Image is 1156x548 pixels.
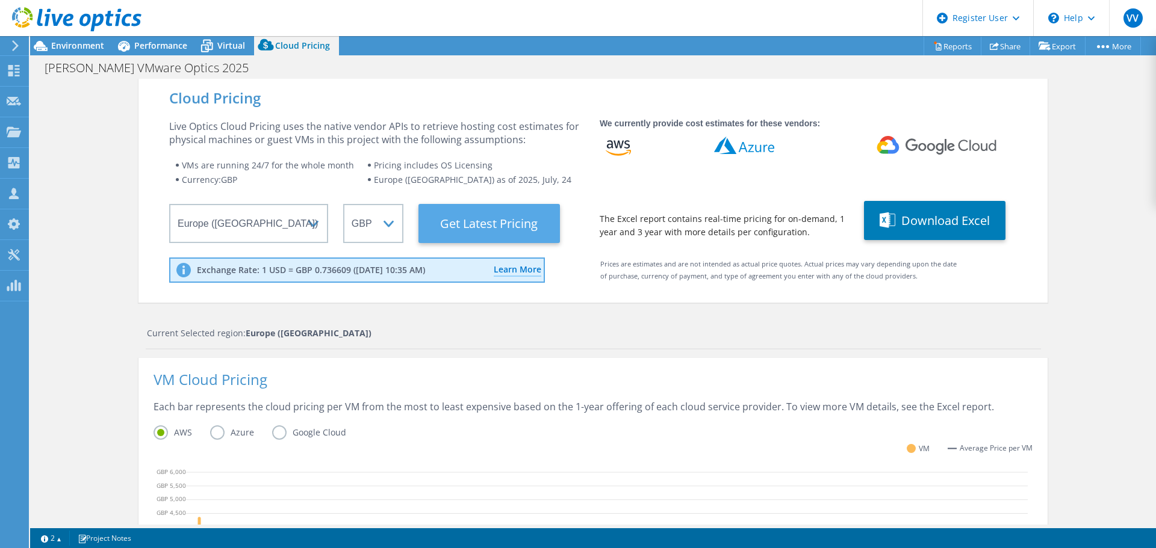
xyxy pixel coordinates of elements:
a: Project Notes [69,531,140,546]
text: GBP 4,500 [157,508,186,517]
a: More [1085,37,1141,55]
a: Learn More [494,263,541,277]
a: Share [981,37,1030,55]
span: Cloud Pricing [275,40,330,51]
p: Exchange Rate: 1 USD = GBP 0.736609 ([DATE] 10:35 AM) [197,265,425,276]
svg: \n [1048,13,1059,23]
button: Download Excel [864,201,1005,240]
span: Average Price per VM [960,442,1033,455]
text: GBP 5,000 [157,494,186,503]
strong: Europe ([GEOGRAPHIC_DATA]) [246,327,371,339]
span: Performance [134,40,187,51]
span: Europe ([GEOGRAPHIC_DATA]) as of 2025, July, 24 [374,174,571,185]
span: VV [1123,8,1143,28]
button: Get Latest Pricing [418,204,560,243]
div: Each bar represents the cloud pricing per VM from the most to least expensive based on the 1-year... [154,400,1033,425]
span: Environment [51,40,104,51]
strong: We currently provide cost estimates for these vendors: [600,119,820,128]
span: Pricing includes OS Licensing [374,159,493,171]
span: Currency: GBP [182,174,237,185]
div: Prices are estimates and are not intended as actual price quotes. Actual prices may vary dependin... [580,258,962,291]
text: GBP 5,500 [157,481,186,490]
span: Virtual [217,40,245,51]
span: VMs are running 24/7 for the whole month [182,159,354,171]
span: VM [919,442,930,455]
div: Live Optics Cloud Pricing uses the native vendor APIs to retrieve hosting cost estimates for phys... [169,120,585,146]
a: 2 [33,531,70,546]
a: Reports [924,37,981,55]
div: VM Cloud Pricing [154,373,1033,400]
label: AWS [154,425,210,440]
div: The Excel report contains real-time pricing for on-demand, 1 year and 3 year with more details pe... [600,212,849,239]
label: Azure [210,425,272,440]
text: GBP 4,000 [157,522,186,531]
a: Export [1030,37,1086,55]
label: Google Cloud [272,425,364,440]
div: Current Selected region: [147,327,1041,340]
div: Cloud Pricing [169,91,1017,105]
text: GBP 6,000 [157,467,186,476]
h1: [PERSON_NAME] VMware Optics 2025 [39,61,267,75]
